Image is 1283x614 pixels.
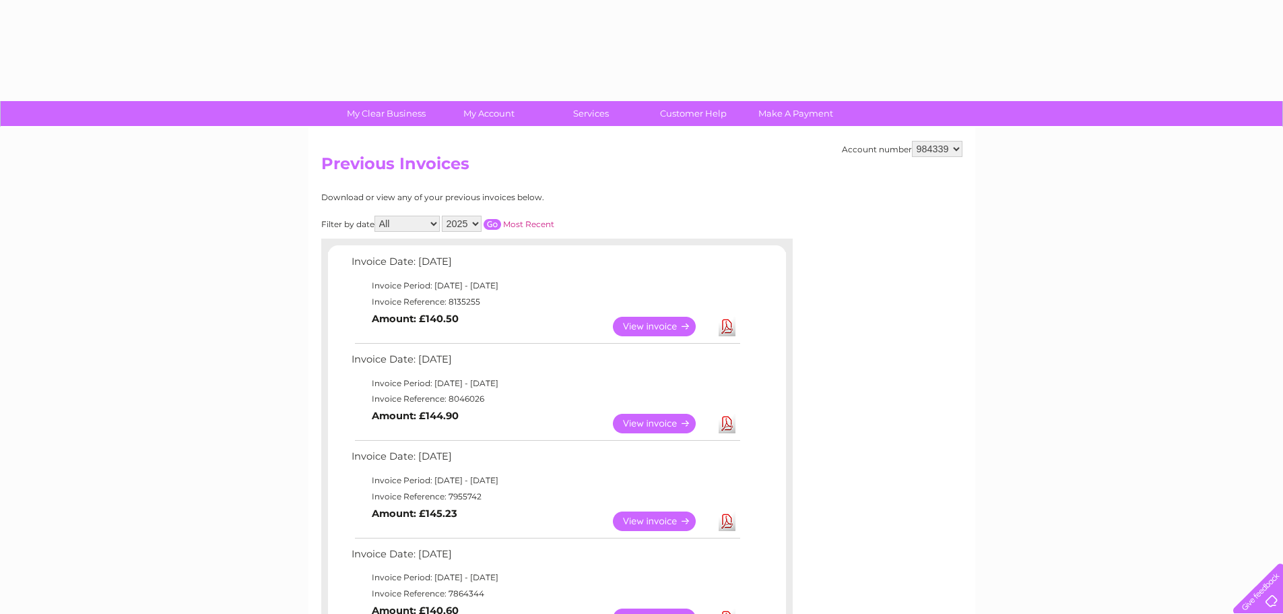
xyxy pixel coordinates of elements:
[372,410,459,422] b: Amount: £144.90
[719,414,735,433] a: Download
[348,253,742,278] td: Invoice Date: [DATE]
[842,141,962,157] div: Account number
[348,489,742,505] td: Invoice Reference: 7955742
[535,101,647,126] a: Services
[348,448,742,472] td: Invoice Date: [DATE]
[348,472,742,489] td: Invoice Period: [DATE] - [DATE]
[638,101,749,126] a: Customer Help
[613,317,712,336] a: View
[719,512,735,531] a: Download
[348,350,742,375] td: Invoice Date: [DATE]
[503,219,554,229] a: Most Recent
[348,545,742,570] td: Invoice Date: [DATE]
[321,216,675,232] div: Filter by date
[348,570,742,586] td: Invoice Period: [DATE] - [DATE]
[613,414,712,433] a: View
[348,294,742,310] td: Invoice Reference: 8135255
[348,586,742,602] td: Invoice Reference: 7864344
[331,101,442,126] a: My Clear Business
[433,101,544,126] a: My Account
[321,193,675,202] div: Download or view any of your previous invoices below.
[321,154,962,180] h2: Previous Invoices
[348,278,742,294] td: Invoice Period: [DATE] - [DATE]
[348,391,742,407] td: Invoice Reference: 8046026
[348,375,742,392] td: Invoice Period: [DATE] - [DATE]
[372,508,457,520] b: Amount: £145.23
[613,512,712,531] a: View
[719,317,735,336] a: Download
[740,101,851,126] a: Make A Payment
[372,313,459,325] b: Amount: £140.50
